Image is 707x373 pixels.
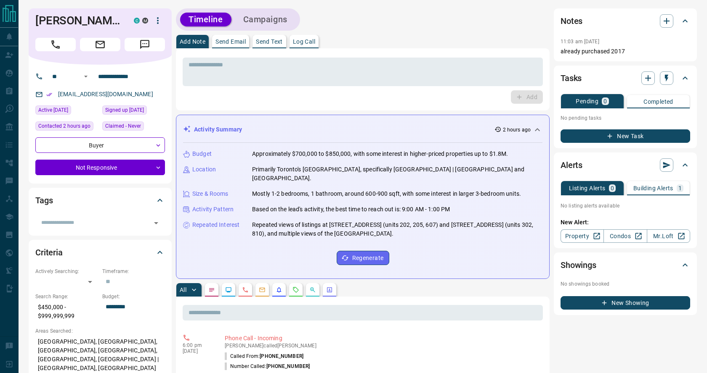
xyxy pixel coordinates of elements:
[561,158,582,172] h2: Alerts
[561,71,582,85] h2: Tasks
[259,286,266,293] svg: Emails
[326,286,333,293] svg: Agent Actions
[58,91,153,97] a: [EMAIL_ADDRESS][DOMAIN_NAME]
[81,71,91,81] button: Open
[150,217,162,229] button: Open
[266,363,310,369] span: [PHONE_NUMBER]
[561,39,599,45] p: 11:03 am [DATE]
[35,268,98,275] p: Actively Searching:
[183,348,212,354] p: [DATE]
[225,334,540,343] p: Phone Call - Incoming
[208,286,215,293] svg: Notes
[647,229,690,243] a: Mr.Loft
[38,122,90,130] span: Contacted 2 hours ago
[142,18,148,24] div: mrloft.ca
[215,39,246,45] p: Send Email
[256,39,283,45] p: Send Text
[192,221,239,229] p: Repeated Interest
[35,246,63,259] h2: Criteria
[561,218,690,227] p: New Alert:
[252,189,521,198] p: Mostly 1-2 bedrooms, 1 bathroom, around 600-900 sqft, with some interest in larger 3-bedroom units.
[252,221,542,238] p: Repeated views of listings at [STREET_ADDRESS] (units 202, 205, 607) and [STREET_ADDRESS] (units ...
[102,293,165,300] p: Budget:
[225,286,232,293] svg: Lead Browsing Activity
[561,255,690,275] div: Showings
[102,105,165,117] div: Mon May 30 2016
[561,258,596,272] h2: Showings
[102,268,165,275] p: Timeframe:
[561,129,690,143] button: New Task
[611,185,614,191] p: 0
[192,205,234,214] p: Activity Pattern
[105,106,144,114] span: Signed up [DATE]
[293,39,315,45] p: Log Call
[192,150,212,158] p: Budget
[180,287,186,293] p: All
[35,194,53,207] h2: Tags
[309,286,316,293] svg: Opportunities
[276,286,282,293] svg: Listing Alerts
[603,98,607,104] p: 0
[80,38,120,51] span: Email
[561,112,690,124] p: No pending tasks
[225,343,540,349] p: [PERSON_NAME] called [PERSON_NAME]
[125,38,165,51] span: Message
[35,137,165,153] div: Buyer
[678,185,682,191] p: 1
[183,342,212,348] p: 6:00 pm
[192,189,229,198] p: Size & Rooms
[561,68,690,88] div: Tasks
[35,105,98,117] div: Mon Sep 08 2025
[260,353,303,359] span: [PHONE_NUMBER]
[569,185,606,191] p: Listing Alerts
[35,327,165,335] p: Areas Searched:
[35,14,121,27] h1: [PERSON_NAME]
[35,38,76,51] span: Call
[235,13,296,26] button: Campaigns
[561,229,604,243] a: Property
[194,125,242,134] p: Activity Summary
[561,14,582,28] h2: Notes
[134,18,140,24] div: condos.ca
[252,150,508,158] p: Approximately $700,000 to $850,000, with some interest in higher-priced properties up to $1.8M.
[643,99,673,105] p: Completed
[603,229,647,243] a: Condos
[576,98,598,104] p: Pending
[225,352,303,360] p: Called From:
[561,155,690,175] div: Alerts
[38,106,68,114] span: Active [DATE]
[35,121,98,133] div: Fri Sep 12 2025
[561,47,690,56] p: already purchased 2017
[292,286,299,293] svg: Requests
[633,185,673,191] p: Building Alerts
[252,205,450,214] p: Based on the lead's activity, the best time to reach out is: 9:00 AM - 1:00 PM
[561,11,690,31] div: Notes
[35,160,165,175] div: Not Responsive
[35,242,165,263] div: Criteria
[180,39,205,45] p: Add Note
[503,126,531,134] p: 2 hours ago
[225,362,310,370] p: Number Called:
[252,165,542,183] p: Primarily Toronto's [GEOGRAPHIC_DATA], specifically [GEOGRAPHIC_DATA] | [GEOGRAPHIC_DATA] and [GE...
[35,293,98,300] p: Search Range:
[192,165,216,174] p: Location
[242,286,249,293] svg: Calls
[105,122,141,130] span: Claimed - Never
[183,122,542,137] div: Activity Summary2 hours ago
[561,280,690,288] p: No showings booked
[561,296,690,310] button: New Showing
[35,190,165,210] div: Tags
[46,92,52,97] svg: Email Verified
[180,13,231,26] button: Timeline
[561,202,690,210] p: No listing alerts available
[35,300,98,323] p: $450,000 - $999,999,999
[337,251,389,265] button: Regenerate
